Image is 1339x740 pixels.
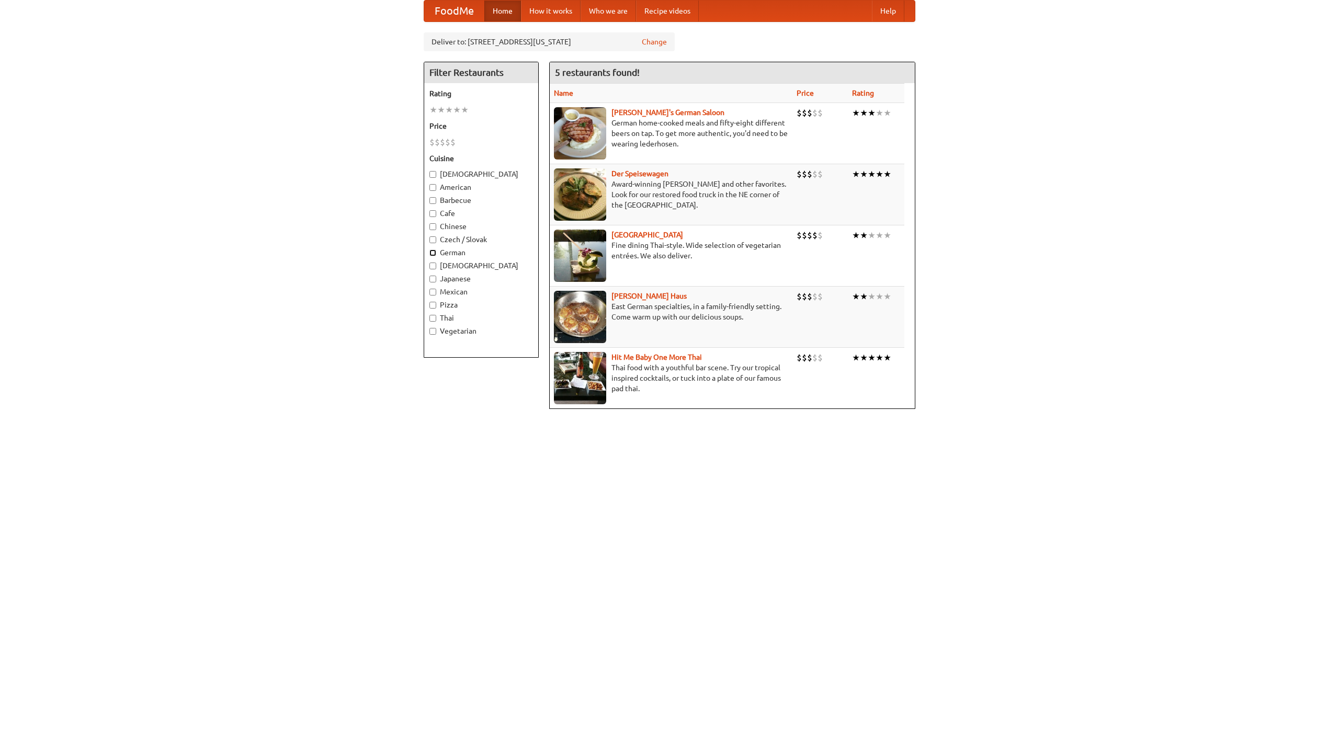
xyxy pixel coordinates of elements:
li: $ [818,352,823,363]
ng-pluralize: 5 restaurants found! [555,67,640,77]
li: $ [812,168,818,180]
input: Vegetarian [429,328,436,335]
h5: Rating [429,88,533,99]
li: $ [802,230,807,241]
h4: Filter Restaurants [424,62,538,83]
li: ★ [883,291,891,302]
a: Help [872,1,904,21]
label: [DEMOGRAPHIC_DATA] [429,169,533,179]
li: ★ [868,291,876,302]
li: ★ [860,107,868,119]
li: ★ [876,107,883,119]
li: $ [807,107,812,119]
label: American [429,182,533,192]
li: $ [807,352,812,363]
li: ★ [852,168,860,180]
li: $ [812,230,818,241]
li: $ [818,230,823,241]
li: $ [812,291,818,302]
a: FoodMe [424,1,484,21]
a: Rating [852,89,874,97]
a: Price [797,89,814,97]
div: Deliver to: [STREET_ADDRESS][US_STATE] [424,32,675,51]
li: ★ [437,104,445,116]
li: $ [445,136,450,148]
li: $ [797,107,802,119]
input: Chinese [429,223,436,230]
a: [PERSON_NAME]'s German Saloon [611,108,724,117]
li: ★ [868,230,876,241]
li: $ [818,291,823,302]
a: Der Speisewagen [611,169,668,178]
label: [DEMOGRAPHIC_DATA] [429,260,533,271]
input: Czech / Slovak [429,236,436,243]
input: [DEMOGRAPHIC_DATA] [429,263,436,269]
li: ★ [883,352,891,363]
li: ★ [852,352,860,363]
img: esthers.jpg [554,107,606,160]
p: East German specialties, in a family-friendly setting. Come warm up with our delicious soups. [554,301,788,322]
a: Change [642,37,667,47]
img: speisewagen.jpg [554,168,606,221]
label: Chinese [429,221,533,232]
h5: Price [429,121,533,131]
a: Who we are [581,1,636,21]
li: ★ [860,230,868,241]
label: Czech / Slovak [429,234,533,245]
li: $ [435,136,440,148]
p: Fine dining Thai-style. Wide selection of vegetarian entrées. We also deliver. [554,240,788,261]
li: ★ [860,291,868,302]
li: ★ [453,104,461,116]
label: Pizza [429,300,533,310]
li: $ [818,107,823,119]
label: Mexican [429,287,533,297]
input: American [429,184,436,191]
li: $ [807,230,812,241]
li: ★ [883,107,891,119]
li: ★ [876,230,883,241]
label: Japanese [429,274,533,284]
li: ★ [860,168,868,180]
a: Name [554,89,573,97]
a: [GEOGRAPHIC_DATA] [611,231,683,239]
input: Japanese [429,276,436,282]
li: $ [797,352,802,363]
img: satay.jpg [554,230,606,282]
p: Thai food with a youthful bar scene. Try our tropical inspired cocktails, or tuck into a plate of... [554,362,788,394]
li: $ [807,168,812,180]
input: Mexican [429,289,436,295]
input: Barbecue [429,197,436,204]
li: ★ [868,107,876,119]
a: Hit Me Baby One More Thai [611,353,702,361]
label: Thai [429,313,533,323]
li: ★ [883,168,891,180]
li: $ [440,136,445,148]
li: ★ [883,230,891,241]
a: Home [484,1,521,21]
p: Award-winning [PERSON_NAME] and other favorites. Look for our restored food truck in the NE corne... [554,179,788,210]
img: babythai.jpg [554,352,606,404]
input: Cafe [429,210,436,217]
label: Barbecue [429,195,533,206]
li: ★ [868,168,876,180]
li: $ [797,168,802,180]
a: How it works [521,1,581,21]
li: ★ [876,352,883,363]
a: [PERSON_NAME] Haus [611,292,687,300]
label: Cafe [429,208,533,219]
li: $ [807,291,812,302]
label: German [429,247,533,258]
li: ★ [852,107,860,119]
li: ★ [860,352,868,363]
li: $ [802,291,807,302]
li: $ [812,107,818,119]
li: ★ [852,291,860,302]
input: Pizza [429,302,436,309]
li: ★ [868,352,876,363]
img: kohlhaus.jpg [554,291,606,343]
li: ★ [429,104,437,116]
li: ★ [876,168,883,180]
